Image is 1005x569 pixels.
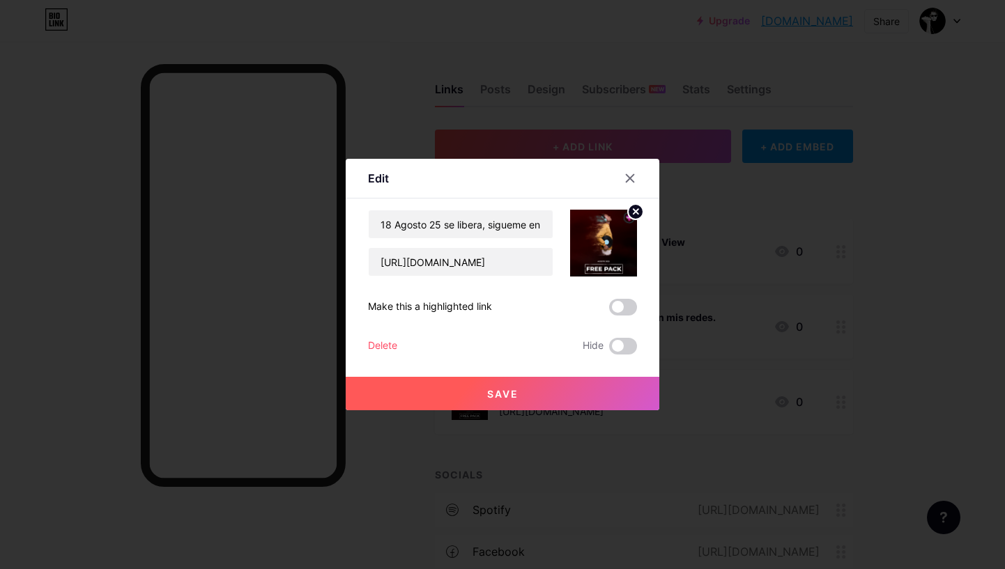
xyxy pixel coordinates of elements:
input: URL [369,248,553,276]
div: Delete [368,338,397,354]
img: link_thumbnail [570,210,637,276]
input: Title [369,210,553,238]
div: Make this a highlighted link [368,299,492,315]
button: Save [346,377,659,410]
span: Hide [583,338,604,354]
div: Edit [368,170,389,187]
span: Save [487,388,519,400]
